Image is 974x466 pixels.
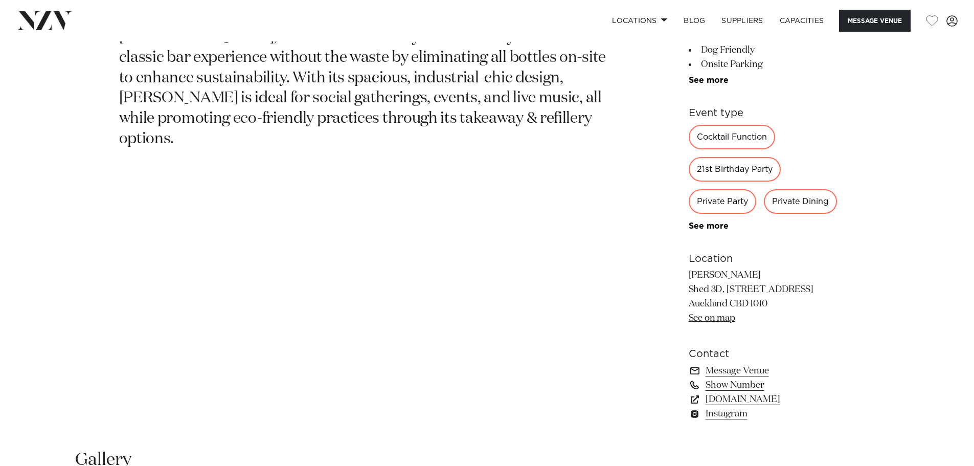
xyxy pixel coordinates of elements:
[689,364,855,378] a: Message Venue
[689,392,855,407] a: [DOMAIN_NAME]
[689,189,756,214] div: Private Party
[689,125,775,149] div: Cocktail Function
[689,346,855,362] h6: Contact
[689,157,781,182] div: 21st Birthday Party
[764,189,837,214] div: Private Dining
[689,105,855,121] h6: Event type
[689,57,855,72] li: Onsite Parking
[689,407,855,421] a: Instagram
[119,7,616,150] p: [PERSON_NAME], located in [GEOGRAPHIC_DATA]’s [GEOGRAPHIC_DATA], blends sustainability and creati...
[772,10,832,32] a: Capacities
[839,10,911,32] button: Message Venue
[689,251,855,267] h6: Location
[689,43,855,57] li: Dog Friendly
[675,10,713,32] a: BLOG
[713,10,771,32] a: SUPPLIERS
[689,378,855,392] a: Show Number
[604,10,675,32] a: Locations
[689,269,855,326] p: [PERSON_NAME] Shed 3D, [STREET_ADDRESS] Auckland CBD 1010
[689,314,735,323] a: See on map
[16,11,72,30] img: nzv-logo.png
